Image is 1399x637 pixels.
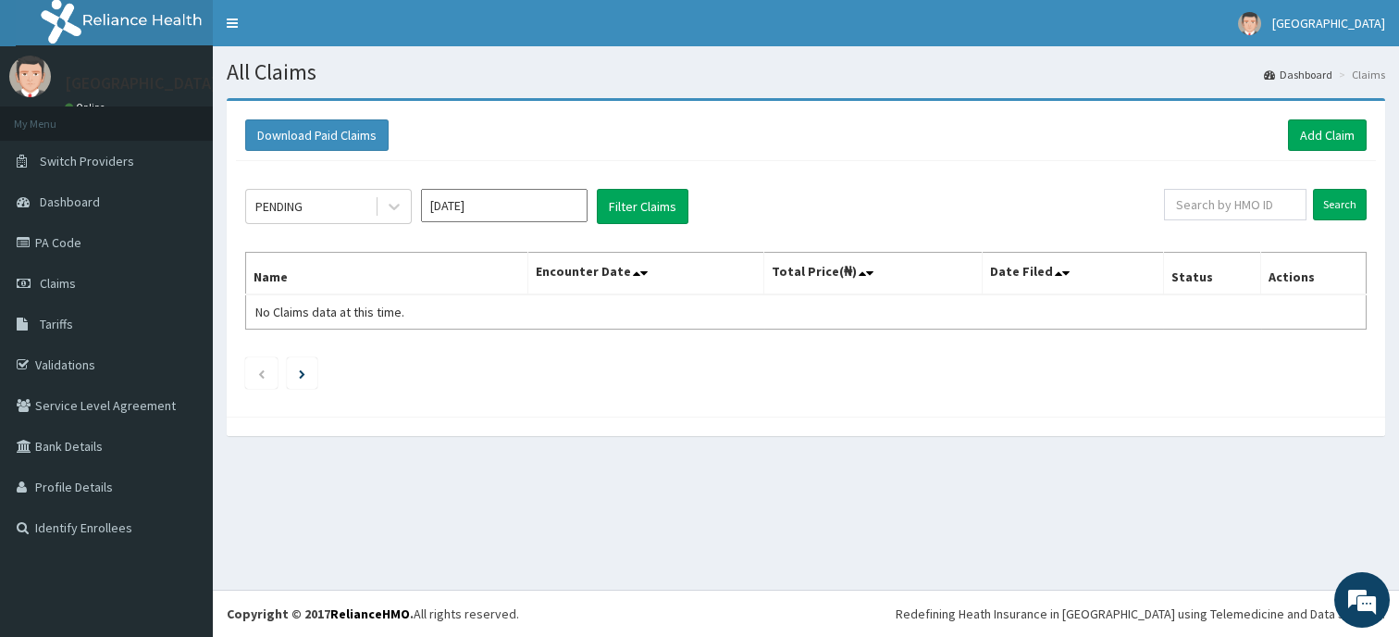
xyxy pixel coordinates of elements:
button: Filter Claims [597,189,688,224]
th: Actions [1261,253,1367,295]
th: Date Filed [983,253,1163,295]
a: Previous page [257,365,266,381]
th: Encounter Date [528,253,764,295]
h1: All Claims [227,60,1385,84]
img: d_794563401_company_1708531726252_794563401 [34,93,75,139]
a: Add Claim [1288,119,1367,151]
textarea: Type your message and hit 'Enter' [9,433,353,498]
span: No Claims data at this time. [255,304,404,320]
img: User Image [9,56,51,97]
div: Redefining Heath Insurance in [GEOGRAPHIC_DATA] using Telemedicine and Data Science! [896,605,1385,623]
button: Download Paid Claims [245,119,389,151]
img: User Image [1238,12,1261,35]
span: Tariffs [40,316,73,332]
span: [GEOGRAPHIC_DATA] [1272,15,1385,31]
div: Minimize live chat window [303,9,348,54]
footer: All rights reserved. [213,590,1399,637]
div: Chat with us now [96,104,311,128]
a: Next page [299,365,305,381]
div: PENDING [255,197,303,216]
span: Dashboard [40,194,100,210]
th: Total Price(₦) [764,253,983,295]
strong: Copyright © 2017 . [227,606,414,622]
a: RelianceHMO [330,606,410,622]
th: Name [246,253,528,295]
span: Switch Providers [40,153,134,169]
p: [GEOGRAPHIC_DATA] [65,75,217,92]
span: Claims [40,275,76,292]
li: Claims [1334,67,1385,82]
a: Online [65,101,109,114]
th: Status [1163,253,1260,295]
input: Select Month and Year [421,189,588,222]
input: Search [1313,189,1367,220]
input: Search by HMO ID [1164,189,1306,220]
span: We're online! [107,197,255,384]
a: Dashboard [1264,67,1332,82]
